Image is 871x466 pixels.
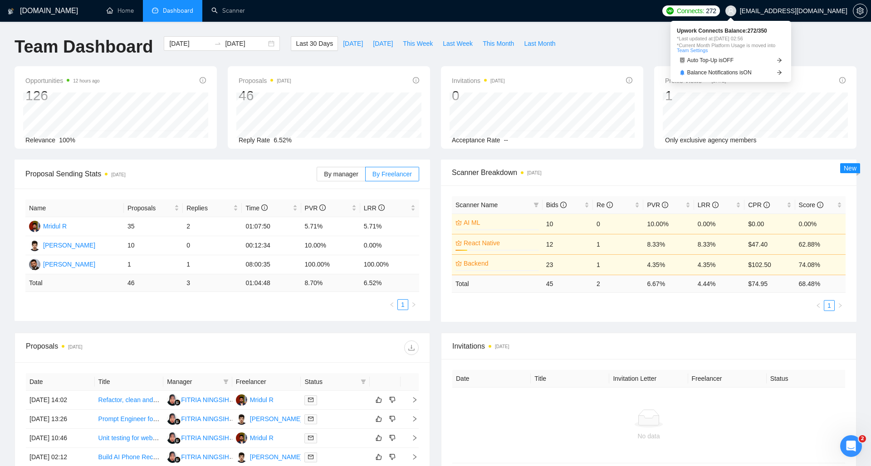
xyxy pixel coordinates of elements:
[543,275,593,292] td: 45
[368,36,398,51] button: [DATE]
[167,396,229,403] a: FNFITRIA NINGSIH
[239,75,291,86] span: Proposals
[824,301,834,311] a: 1
[68,345,82,349] time: [DATE]
[277,78,291,83] time: [DATE]
[694,275,744,292] td: 4.44 %
[373,394,384,405] button: like
[643,214,694,234] td: 10.00%
[712,202,719,208] span: info-circle
[546,201,567,209] span: Bids
[666,7,674,15] img: upwork-logo.png
[795,234,846,254] td: 62.88%
[214,40,221,47] span: swap-right
[777,70,782,75] span: arrow-right
[183,274,242,292] td: 3
[6,4,23,21] button: go back
[438,36,478,51] button: Last Week
[744,214,795,234] td: $0.00
[665,136,757,144] span: Only exclusive agency members
[404,416,418,422] span: right
[223,379,229,384] span: filter
[460,431,838,441] div: No data
[39,5,53,19] img: Profile image for Nazar
[8,4,14,19] img: logo
[560,202,567,208] span: info-circle
[643,275,694,292] td: 6.67 %
[361,379,366,384] span: filter
[543,234,593,254] td: 12
[495,344,509,349] time: [DATE]
[43,240,95,250] div: [PERSON_NAME]
[124,199,183,217] th: Proposals
[404,454,418,460] span: right
[817,202,823,208] span: info-circle
[29,241,95,248] a: HN[PERSON_NAME]
[69,5,129,11] h1: [DOMAIN_NAME]
[250,452,302,462] div: [PERSON_NAME]
[343,39,363,49] span: [DATE]
[59,136,75,144] span: 100%
[478,36,519,51] button: This Month
[452,87,505,104] div: 0
[236,394,247,406] img: MR
[844,165,856,172] span: New
[389,434,396,442] span: dislike
[242,274,301,292] td: 01:04:48
[387,299,397,310] button: left
[304,377,357,387] span: Status
[95,410,164,429] td: Prompt Engineer for GPT-Based Coupon Extraction from Retail Screenshots
[372,170,412,178] span: By Freelancer
[389,396,396,403] span: dislike
[360,255,419,274] td: 100.00%
[236,451,247,463] img: HN
[200,77,206,83] span: info-circle
[519,36,560,51] button: Last Month
[694,254,744,275] td: 4.35%
[43,221,67,231] div: Mridul R
[483,39,514,49] span: This Month
[25,168,317,180] span: Proposal Sending Stats
[687,58,734,63] span: Auto Top-Up is OFF
[26,340,222,355] div: Proposals
[250,414,302,424] div: [PERSON_NAME]
[839,77,846,83] span: info-circle
[29,259,40,270] img: SB
[25,136,55,144] span: Relevance
[181,414,229,424] div: FITRIA NINGSIH
[767,370,845,388] th: Status
[183,217,242,236] td: 2
[835,300,846,311] button: right
[680,58,685,63] span: robot
[181,433,229,443] div: FITRIA NINGSIH
[25,75,100,86] span: Opportunities
[58,297,65,304] button: Start recording
[159,4,176,20] div: Close
[647,201,668,209] span: PVR
[824,300,835,311] li: 1
[25,199,124,217] th: Name
[665,75,726,86] span: Profile Views
[543,214,593,234] td: 10
[464,258,537,268] a: Backend
[214,40,221,47] span: to
[373,451,384,462] button: like
[677,28,785,34] span: Upwork Connects Balance: 272 / 350
[411,302,416,307] span: right
[26,373,95,391] th: Date
[167,432,178,444] img: FN
[795,275,846,292] td: 68.48 %
[308,416,313,422] span: mail
[26,391,95,410] td: [DATE] 14:02
[15,36,153,58] h1: Team Dashboard
[404,397,418,403] span: right
[360,217,419,236] td: 5.71%
[174,437,181,444] img: gigradar-bm.png
[152,7,158,14] span: dashboard
[387,451,398,462] button: dislike
[77,11,122,20] p: Under a minute
[236,453,302,460] a: HN[PERSON_NAME]
[452,75,505,86] span: Invitations
[376,396,382,403] span: like
[387,432,398,443] button: dislike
